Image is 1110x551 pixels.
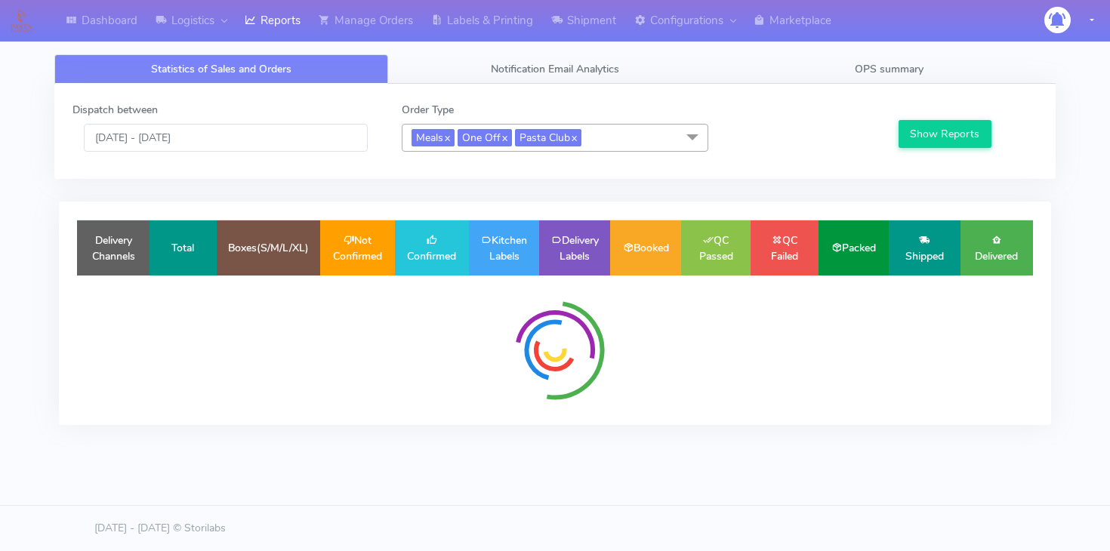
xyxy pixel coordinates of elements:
span: Pasta Club [515,129,581,146]
td: Booked [610,220,680,275]
a: x [501,129,507,145]
span: OPS summary [855,62,923,76]
span: Meals [412,129,455,146]
td: Confirmed [395,220,470,275]
input: Pick the Daterange [84,124,368,152]
td: QC Passed [681,220,751,275]
ul: Tabs [54,54,1056,84]
td: Shipped [889,220,960,275]
span: One Off [458,129,512,146]
td: Total [150,220,216,275]
td: Packed [819,220,889,275]
a: x [443,129,450,145]
a: x [570,129,577,145]
img: spinner-radial.svg [498,294,612,407]
span: Notification Email Analytics [491,62,619,76]
td: Kitchen Labels [469,220,539,275]
td: QC Failed [751,220,819,275]
button: Show Reports [899,120,991,148]
span: Statistics of Sales and Orders [151,62,291,76]
td: Delivered [960,220,1033,275]
label: Order Type [402,102,454,118]
td: Not Confirmed [320,220,395,275]
td: Delivery Channels [77,220,150,275]
td: Boxes(S/M/L/XL) [217,220,320,275]
td: Delivery Labels [539,220,610,275]
label: Dispatch between [72,102,158,118]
